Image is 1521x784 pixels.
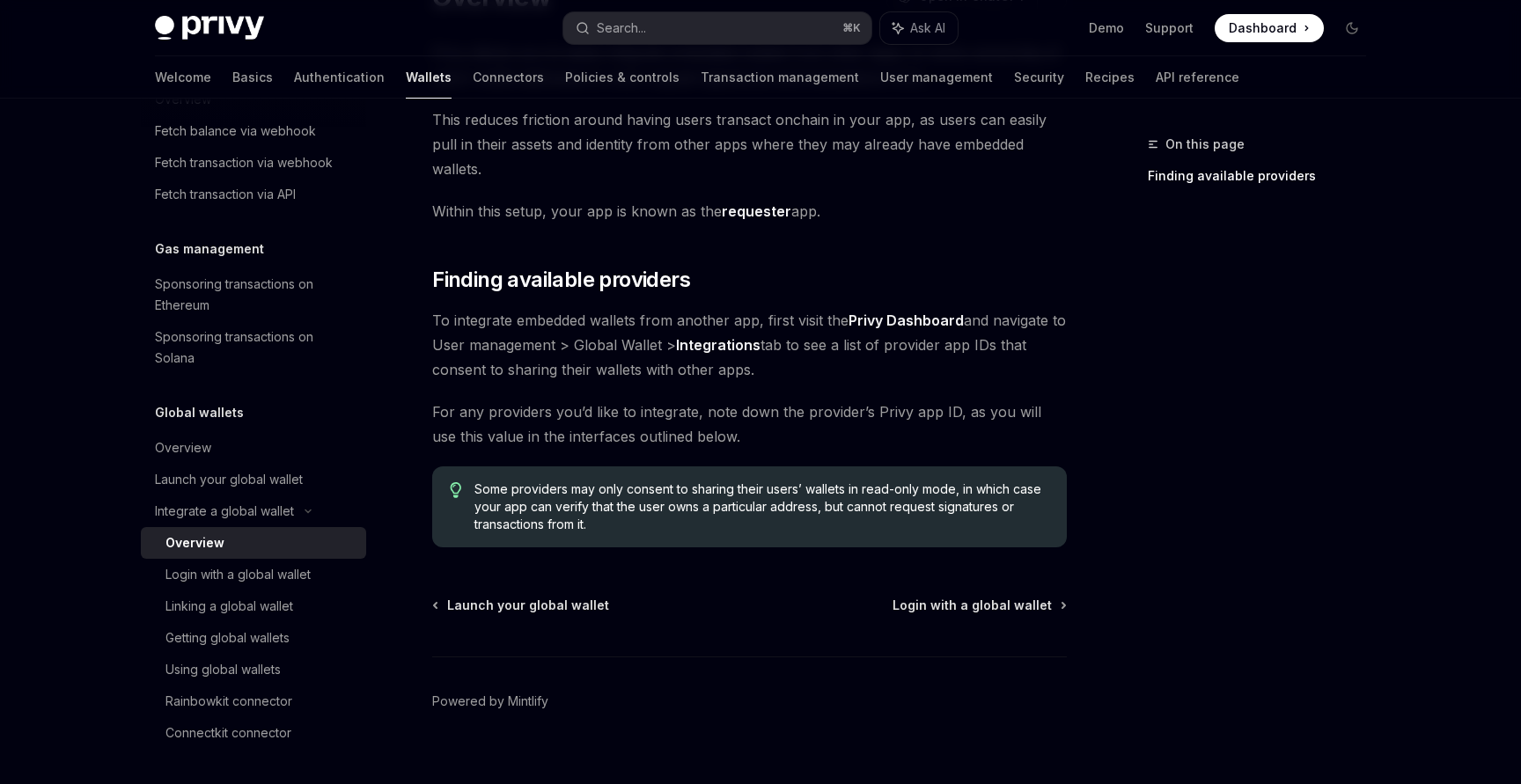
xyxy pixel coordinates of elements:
div: Fetch transaction via webhook [155,152,333,173]
button: Toggle dark mode [1338,14,1366,42]
a: Using global wallets [141,654,366,685]
img: dark logo [155,16,264,40]
a: Login with a global wallet [893,597,1065,614]
a: Recipes [1085,56,1135,99]
div: Rainbowkit connector [165,691,292,712]
a: Getting global wallets [141,622,366,654]
strong: requester [722,202,791,220]
div: Overview [165,532,224,553]
div: Login with a global wallet [165,564,311,585]
div: Sponsoring transactions on Ethereum [155,274,356,316]
a: User management [880,56,993,99]
a: Dashboard [1215,14,1324,42]
a: Support [1145,19,1194,37]
span: This reduces friction around having users transact onchain in your app, as users can easily pull ... [432,107,1067,181]
div: Integrate a global wallet [155,501,294,522]
span: Ask AI [910,19,945,37]
div: Fetch transaction via API [155,184,296,205]
div: Using global wallets [165,659,281,680]
a: Transaction management [701,56,859,99]
div: Linking a global wallet [165,596,293,617]
a: Rainbowkit connector [141,685,366,717]
a: Authentication [294,56,385,99]
a: Finding available providers [1148,162,1380,190]
button: Search...⌘K [563,12,871,44]
a: Policies & controls [565,56,680,99]
a: Linking a global wallet [141,590,366,622]
a: Sponsoring transactions on Solana [141,321,366,374]
a: API reference [1156,56,1239,99]
span: Login with a global wallet [893,597,1052,614]
div: Sponsoring transactions on Solana [155,326,356,369]
a: Integrations [676,336,760,355]
div: Launch your global wallet [155,469,303,490]
span: Finding available providers [432,266,690,294]
a: Fetch balance via webhook [141,115,366,147]
span: To integrate embedded wallets from another app, first visit the and navigate to User management >... [432,308,1067,382]
span: Within this setup, your app is known as the app. [432,199,1067,223]
div: Fetch balance via webhook [155,121,316,142]
a: Fetch transaction via webhook [141,147,366,179]
a: Security [1014,56,1064,99]
a: Launch your global wallet [141,464,366,495]
a: Overview [141,432,366,464]
a: Connectkit connector [141,717,366,749]
span: ⌘ K [842,21,861,35]
div: Getting global wallets [165,627,290,648]
a: Basics [232,56,273,99]
span: Dashboard [1229,19,1297,37]
a: Launch your global wallet [434,597,609,614]
a: Wallets [406,56,452,99]
a: Connectors [473,56,544,99]
svg: Tip [450,482,462,498]
strong: Privy Dashboard [849,311,964,329]
div: Connectkit connector [165,722,291,744]
div: Search... [597,18,646,39]
a: Privy Dashboard [849,311,964,330]
span: Some providers may only consent to sharing their users’ wallets in read-only mode, in which case ... [474,480,1049,533]
div: Overview [155,437,211,458]
h5: Gas management [155,238,264,260]
h5: Global wallets [155,402,244,423]
a: Overview [141,527,366,559]
a: Login with a global wallet [141,559,366,590]
span: For any providers you’d like to integrate, note down the provider’s Privy app ID, as you will use... [432,399,1067,449]
button: Ask AI [880,12,958,44]
a: Fetch transaction via API [141,179,366,210]
a: Demo [1089,19,1124,37]
a: Welcome [155,56,211,99]
strong: Integrations [676,336,760,354]
span: On this page [1165,134,1245,155]
span: Launch your global wallet [447,597,609,614]
a: Sponsoring transactions on Ethereum [141,268,366,321]
a: Powered by Mintlify [432,692,548,710]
